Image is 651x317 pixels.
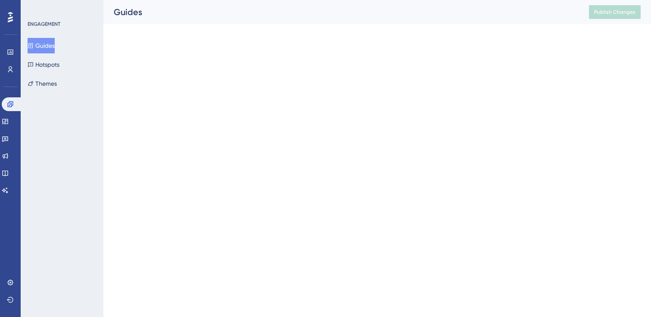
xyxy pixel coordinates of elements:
button: Publish Changes [589,5,641,19]
div: Guides [114,6,567,18]
div: ENGAGEMENT [28,21,60,28]
button: Themes [28,76,57,91]
button: Guides [28,38,55,53]
span: Publish Changes [594,9,635,16]
button: Hotspots [28,57,59,72]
